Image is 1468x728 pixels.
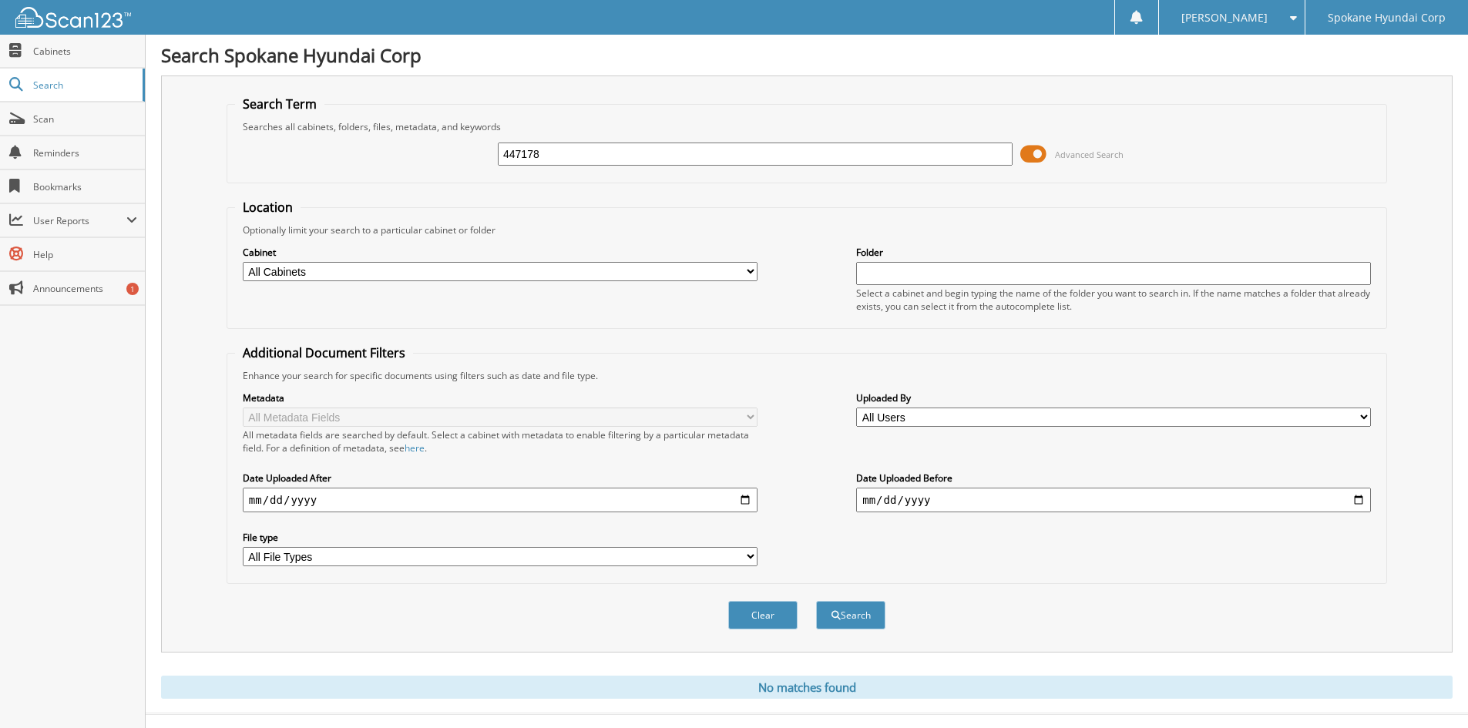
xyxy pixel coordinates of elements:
label: Date Uploaded After [243,471,758,485]
label: Uploaded By [856,391,1371,404]
div: Searches all cabinets, folders, files, metadata, and keywords [235,120,1379,133]
div: All metadata fields are searched by default. Select a cabinet with metadata to enable filtering b... [243,428,758,455]
div: Select a cabinet and begin typing the name of the folder you want to search in. If the name match... [856,287,1371,313]
button: Clear [728,601,798,629]
button: Search [816,601,885,629]
legend: Search Term [235,96,324,112]
span: User Reports [33,214,126,227]
span: Scan [33,112,137,126]
img: scan123-logo-white.svg [15,7,131,28]
span: Reminders [33,146,137,159]
span: Search [33,79,135,92]
label: File type [243,531,758,544]
span: Bookmarks [33,180,137,193]
span: Announcements [33,282,137,295]
div: Optionally limit your search to a particular cabinet or folder [235,223,1379,237]
div: Enhance your search for specific documents using filters such as date and file type. [235,369,1379,382]
input: end [856,488,1371,512]
span: Advanced Search [1055,149,1124,160]
span: Spokane Hyundai Corp [1328,13,1446,22]
span: Cabinets [33,45,137,58]
legend: Additional Document Filters [235,344,413,361]
label: Folder [856,246,1371,259]
div: No matches found [161,676,1453,699]
div: 1 [126,283,139,295]
span: Help [33,248,137,261]
input: start [243,488,758,512]
legend: Location [235,199,301,216]
label: Cabinet [243,246,758,259]
label: Date Uploaded Before [856,471,1371,485]
span: [PERSON_NAME] [1181,13,1268,22]
h1: Search Spokane Hyundai Corp [161,42,1453,68]
label: Metadata [243,391,758,404]
a: here [405,441,425,455]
